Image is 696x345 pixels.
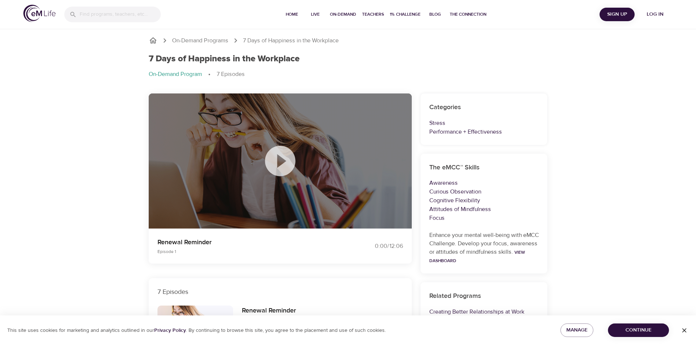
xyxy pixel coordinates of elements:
span: 1% Challenge [390,11,421,18]
h6: The eMCC™ Skills [429,162,539,173]
button: Manage [560,323,593,337]
p: Awareness [429,179,539,187]
a: Privacy Policy [154,327,186,334]
h6: Categories [429,102,539,113]
span: Manage [566,326,587,335]
div: 0:00 / 12:06 [348,242,403,250]
img: logo [23,5,56,22]
h6: Renewal Reminder [242,306,307,316]
p: Curious Observation [429,187,539,196]
h1: 7 Days of Happiness in the Workplace [149,54,300,64]
a: On-Demand Programs [172,37,228,45]
span: Blog [426,11,444,18]
p: Episode 1 [157,248,339,255]
a: Creating Better Relationships at Work [429,308,524,315]
button: Sign Up [600,8,635,21]
h6: Related Programs [429,291,539,302]
span: The Connection [450,11,486,18]
p: 7 Days of Happiness in the Workplace [243,37,339,45]
span: Continue [614,326,663,335]
p: Focus [429,214,539,222]
nav: breadcrumb [149,36,548,45]
p: 7 Episodes [217,70,245,78]
p: Enhance your mental well-being with eMCC Challenge. Develop your focus, awareness or attitudes of... [429,231,539,265]
button: Continue [608,323,669,337]
span: Log in [640,10,670,19]
span: On-Demand [330,11,356,18]
p: Stress [429,119,539,127]
p: Performance + Effectiveness [429,127,539,136]
span: Live [307,11,324,18]
p: On-Demand Program [149,70,202,78]
button: Log in [638,8,673,21]
p: Attitudes of Mindfulness [429,205,539,214]
nav: breadcrumb [149,70,548,79]
span: Teachers [362,11,384,18]
p: 7 Episodes [157,287,403,297]
p: Renewal Reminder [157,237,339,247]
span: Sign Up [602,10,632,19]
span: Home [283,11,301,18]
input: Find programs, teachers, etc... [80,7,161,22]
p: Cognitive Flexibility [429,196,539,205]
